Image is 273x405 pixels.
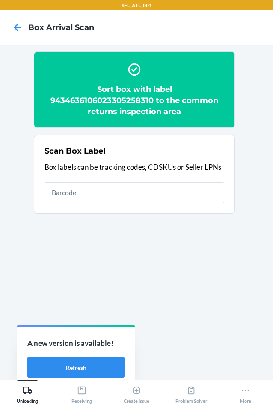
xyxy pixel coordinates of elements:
button: Problem Solver [164,380,219,404]
div: Create Issue [124,382,149,404]
input: Barcode [45,182,224,203]
div: Receiving [71,382,92,404]
h4: Box Arrival Scan [28,22,94,33]
div: More [240,382,251,404]
button: Create Issue [109,380,164,404]
button: More [218,380,273,404]
h2: Scan Box Label [45,145,105,157]
div: Unloading [17,382,38,404]
button: Refresh [27,357,125,378]
div: Problem Solver [175,382,207,404]
p: A new version is available! [27,338,125,349]
p: SFL_ATL_001 [122,2,152,9]
h2: Sort box with label 9434636106023305258310 to the common returns inspection area [45,84,224,117]
button: Receiving [55,380,110,404]
p: Box labels can be tracking codes, CDSKUs or Seller LPNs [45,162,224,173]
